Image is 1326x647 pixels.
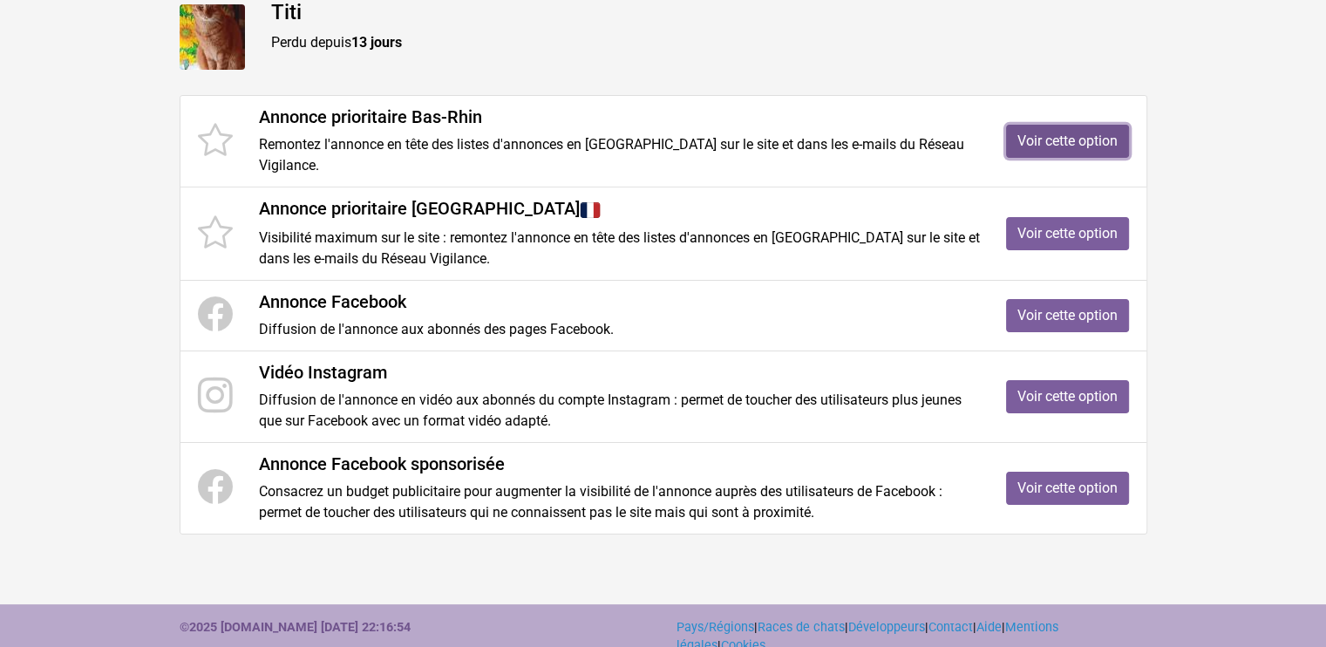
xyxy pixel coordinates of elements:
a: Races de chats [758,620,845,635]
a: Contact [928,620,973,635]
a: Pays/Régions [677,620,754,635]
p: Diffusion de l'annonce aux abonnés des pages Facebook. [259,319,980,340]
a: Voir cette option [1006,299,1129,332]
p: Diffusion de l'annonce en vidéo aux abonnés du compte Instagram : permet de toucher des utilisate... [259,390,980,432]
p: Consacrez un budget publicitaire pour augmenter la visibilité de l'annonce auprès des utilisateur... [259,481,980,523]
a: Développeurs [848,620,925,635]
a: Voir cette option [1006,380,1129,413]
h4: Annonce prioritaire Bas-Rhin [259,106,980,127]
a: Aide [976,620,1002,635]
strong: ©2025 [DOMAIN_NAME] [DATE] 22:16:54 [180,620,411,635]
a: Voir cette option [1006,217,1129,250]
a: Voir cette option [1006,125,1129,158]
img: France [580,200,601,221]
p: Remontez l'annonce en tête des listes d'annonces en [GEOGRAPHIC_DATA] sur le site et dans les e-m... [259,134,980,176]
p: Visibilité maximum sur le site : remontez l'annonce en tête des listes d'annonces en [GEOGRAPHIC_... [259,228,980,269]
a: Voir cette option [1006,472,1129,505]
h4: Annonce prioritaire [GEOGRAPHIC_DATA] [259,198,980,221]
strong: 13 jours [351,34,402,51]
p: Perdu depuis [271,32,1147,53]
h4: Vidéo Instagram [259,362,980,383]
h4: Annonce Facebook sponsorisée [259,453,980,474]
h4: Annonce Facebook [259,291,980,312]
